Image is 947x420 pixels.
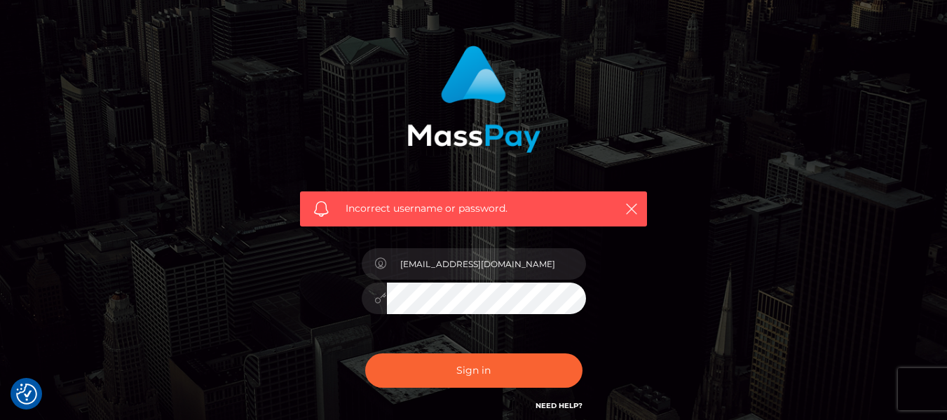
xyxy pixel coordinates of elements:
a: Need Help? [536,401,582,410]
input: Username... [387,248,586,280]
img: Revisit consent button [16,384,37,405]
img: MassPay Login [407,46,540,153]
span: Incorrect username or password. [346,201,601,216]
button: Sign in [365,353,582,388]
button: Consent Preferences [16,384,37,405]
